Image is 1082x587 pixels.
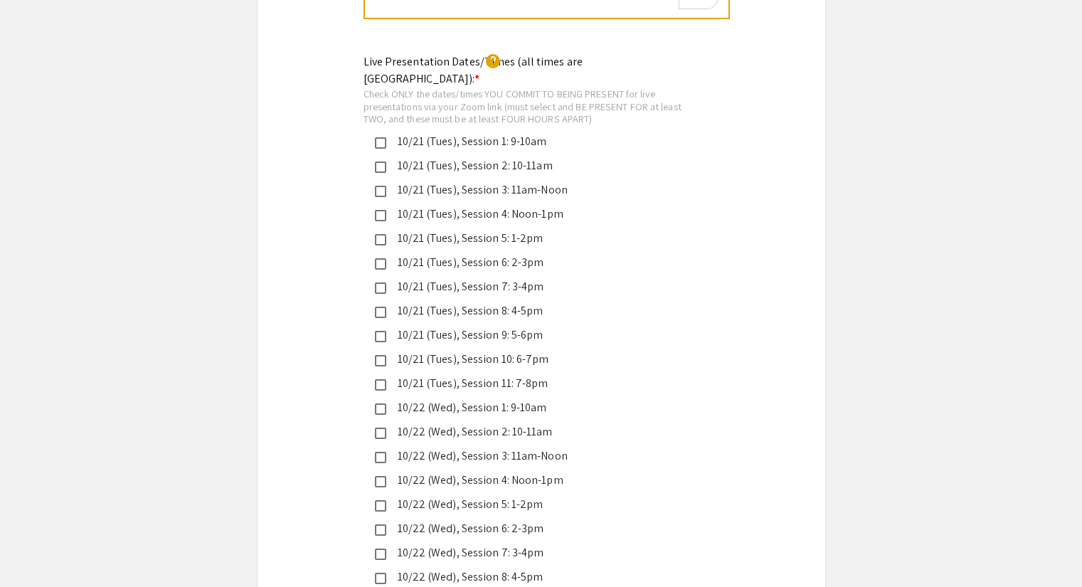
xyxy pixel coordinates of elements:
div: 10/21 (Tues), Session 5: 1-2pm [386,230,685,247]
div: 10/21 (Tues), Session 1: 9-10am [386,133,685,150]
iframe: Chat [11,523,60,576]
div: 10/22 (Wed), Session 3: 11am-Noon [386,448,685,465]
div: 10/22 (Wed), Session 7: 3-4pm [386,544,685,561]
div: 10/21 (Tues), Session 7: 3-4pm [386,278,685,295]
div: 10/21 (Tues), Session 10: 6-7pm [386,351,685,368]
div: 10/21 (Tues), Session 9: 5-6pm [386,327,685,344]
div: 10/21 (Tues), Session 11: 7-8pm [386,375,685,392]
div: 10/21 (Tues), Session 6: 2-3pm [386,254,685,271]
div: 10/22 (Wed), Session 8: 4-5pm [386,569,685,586]
div: 10/21 (Tues), Session 2: 10-11am [386,157,685,174]
div: 10/22 (Wed), Session 6: 2-3pm [386,520,685,537]
div: Check ONLY the dates/times YOU COMMIT TO BEING PRESENT for live presentations via your Zoom link ... [364,88,696,125]
div: 10/22 (Wed), Session 5: 1-2pm [386,496,685,513]
mat-label: Live Presentation Dates/Times (all times are [GEOGRAPHIC_DATA]): [364,54,583,86]
div: 10/22 (Wed), Session 2: 10-11am [386,423,685,440]
div: 10/21 (Tues), Session 4: Noon-1pm [386,206,685,223]
div: 10/21 (Tues), Session 8: 4-5pm [386,302,685,319]
mat-icon: help [484,53,502,70]
div: 10/21 (Tues), Session 3: 11am-Noon [386,181,685,199]
div: 10/22 (Wed), Session 4: Noon-1pm [386,472,685,489]
div: 10/22 (Wed), Session 1: 9-10am [386,399,685,416]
